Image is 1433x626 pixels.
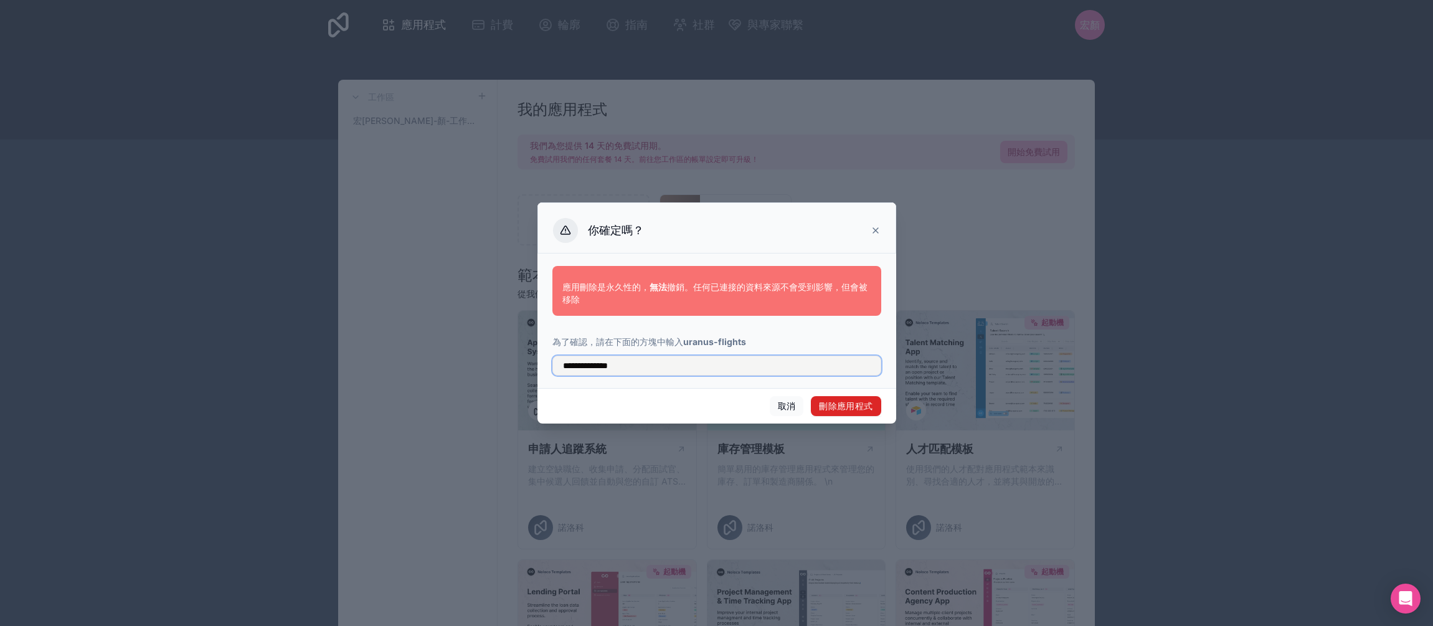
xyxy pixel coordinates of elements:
[819,401,873,411] font: 刪除應用程式
[552,336,605,347] font: 為了確認，請
[650,282,667,292] font: 無法
[683,336,746,347] font: uranus-flights
[588,224,644,237] font: 你確定嗎？
[770,396,804,416] button: 取消
[605,336,683,347] font: 在下面的方塊中輸入
[562,282,868,305] font: 撤銷。任何已連接的資料來源不會受到影響，但會被移除
[778,401,796,411] font: 取消
[811,396,881,416] button: 刪除應用程式
[1391,584,1421,614] div: 開啟 Intercom Messenger
[562,282,650,292] font: 應用刪除是永久性的，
